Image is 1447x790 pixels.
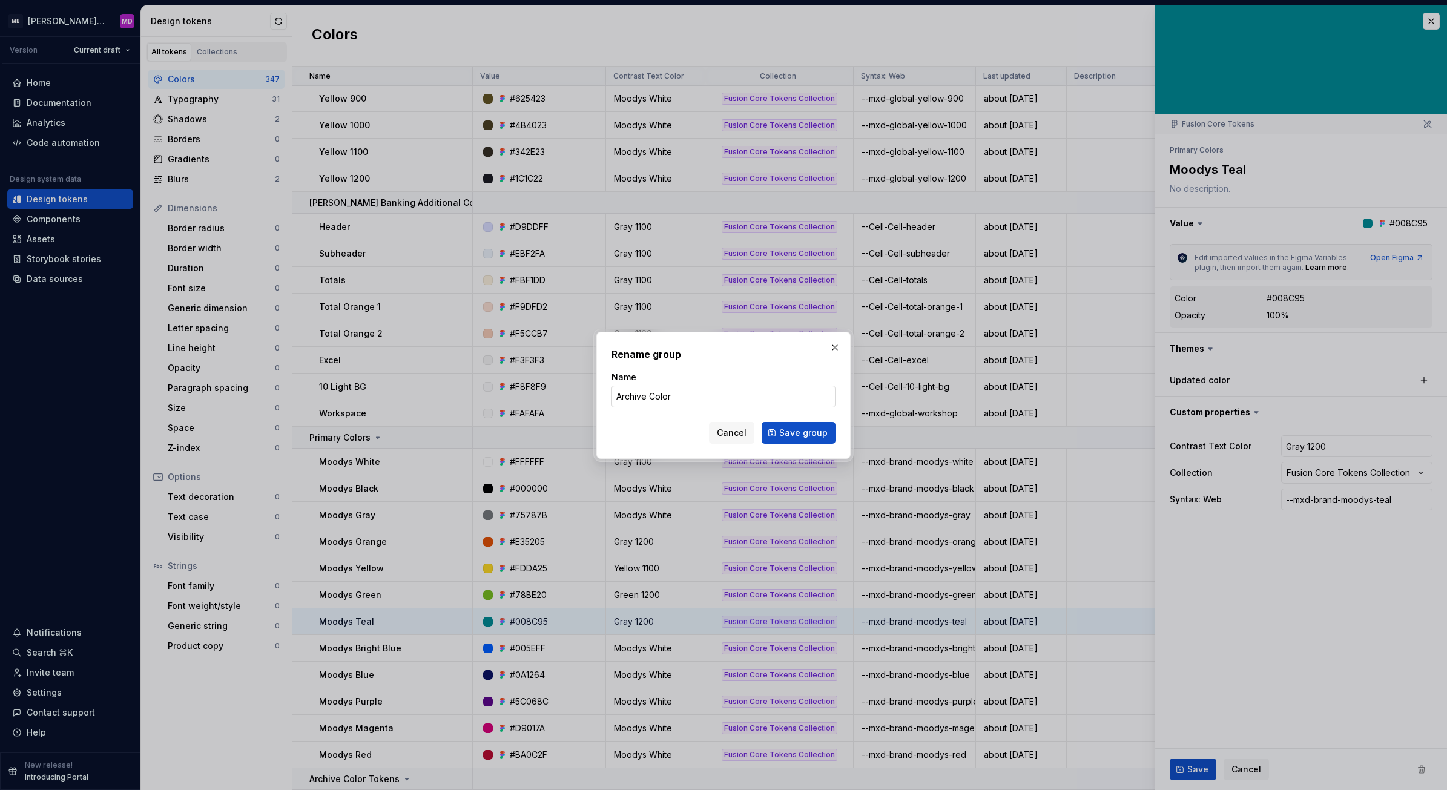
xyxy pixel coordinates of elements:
[717,427,747,439] span: Cancel
[709,422,754,444] button: Cancel
[611,371,636,383] label: Name
[762,422,836,444] button: Save group
[779,427,828,439] span: Save group
[611,347,836,361] h2: Rename group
